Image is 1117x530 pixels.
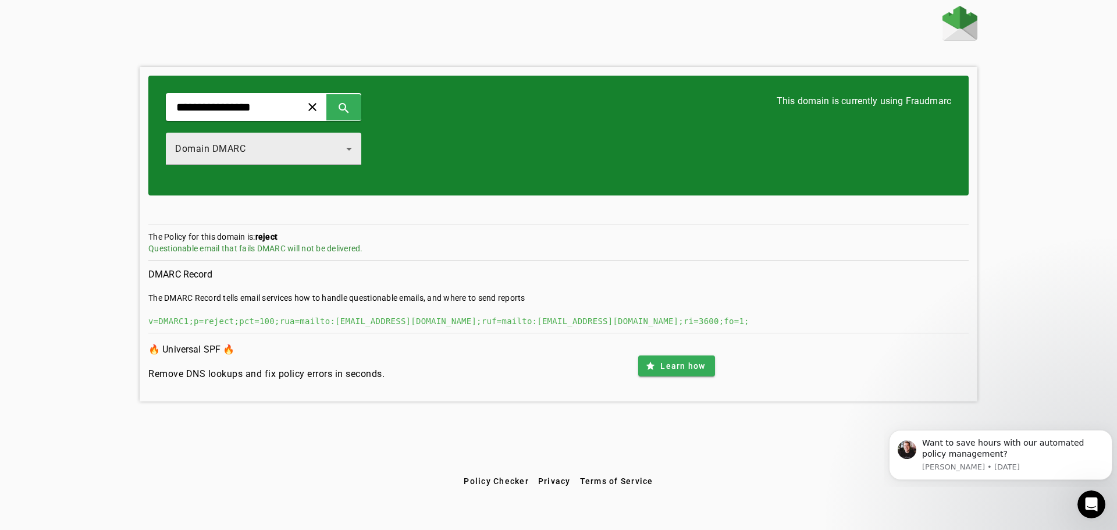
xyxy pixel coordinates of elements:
button: Privacy [533,471,575,492]
div: The DMARC Record tells email services how to handle questionable emails, and where to send reports [148,292,969,304]
div: v=DMARC1;p=reject;pct=100;rua=mailto:[EMAIL_ADDRESS][DOMAIN_NAME];ruf=mailto:[EMAIL_ADDRESS][DOMA... [148,315,969,327]
span: Terms of Service [580,476,653,486]
img: Fraudmarc Logo [942,6,977,41]
iframe: Intercom live chat [1077,490,1105,518]
h3: This domain is currently using Fraudmarc [777,93,951,109]
span: Privacy [538,476,571,486]
h3: DMARC Record [148,266,969,283]
div: Questionable email that fails DMARC will not be delivered. [148,243,969,254]
button: Policy Checker [459,471,533,492]
strong: reject [255,232,278,241]
h3: 🔥 Universal SPF 🔥 [148,342,385,358]
iframe: Intercom notifications message [884,419,1117,487]
span: Domain DMARC [175,143,246,154]
a: Home [942,6,977,44]
h4: Remove DNS lookups and fix policy errors in seconds. [148,367,385,381]
section: The Policy for this domain is: [148,231,969,261]
span: Policy Checker [464,476,529,486]
button: Learn how [638,355,714,376]
button: Terms of Service [575,471,658,492]
span: Learn how [660,360,705,372]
